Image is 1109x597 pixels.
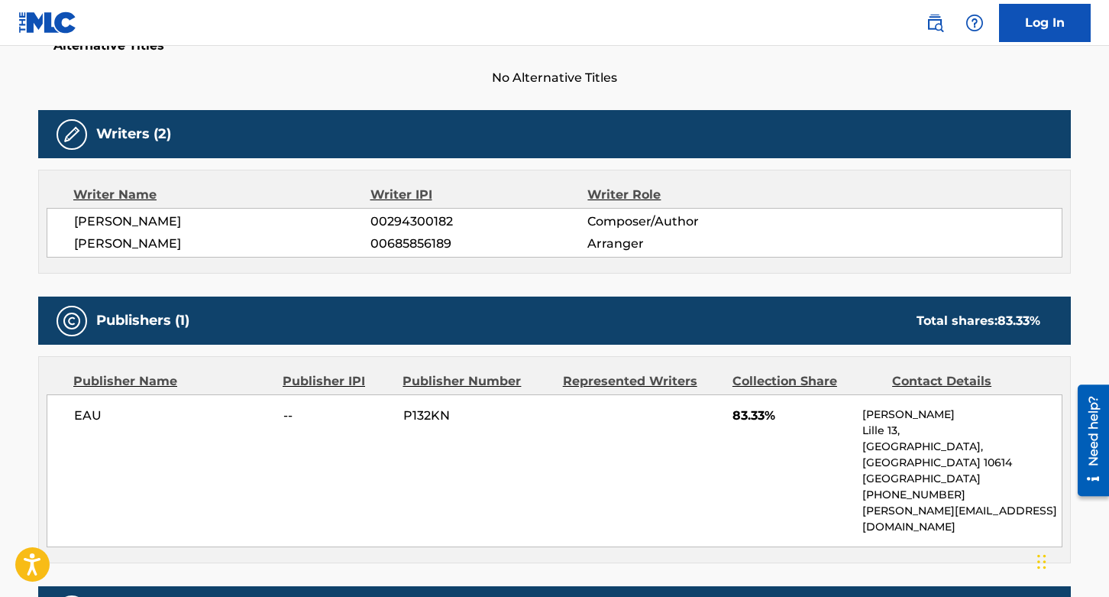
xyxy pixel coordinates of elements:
div: Contact Details [892,372,1040,391]
img: MLC Logo [18,11,77,34]
iframe: Resource Center [1066,378,1109,501]
a: Log In [999,4,1091,42]
div: Publisher Name [73,372,271,391]
a: Public Search [920,8,950,38]
img: Publishers [63,312,81,330]
p: [GEOGRAPHIC_DATA], [GEOGRAPHIC_DATA] 10614 [862,439,1062,471]
p: [GEOGRAPHIC_DATA] [862,471,1062,487]
span: [PERSON_NAME] [74,213,370,231]
h5: Alternative Titles [53,38,1056,54]
span: -- [283,407,392,425]
p: [PERSON_NAME] [862,407,1062,423]
span: Arranger [587,235,785,253]
img: Writers [63,125,81,144]
span: 83.33 % [997,313,1040,328]
h5: Writers (2) [96,125,171,143]
div: Publisher IPI [283,372,391,391]
p: [PERSON_NAME][EMAIL_ADDRESS][DOMAIN_NAME] [862,503,1062,535]
div: Publisher Number [403,372,551,391]
div: Total shares: [917,312,1040,330]
p: [PHONE_NUMBER] [862,487,1062,503]
div: Represented Writers [563,372,721,391]
span: 83.33% [732,407,851,425]
div: Collection Share [732,372,881,391]
span: P132KN [403,407,551,425]
div: Writer Role [587,186,785,204]
span: Composer/Author [587,213,785,231]
span: [PERSON_NAME] [74,235,370,253]
span: 00294300182 [370,213,587,231]
iframe: Chat Widget [1033,524,1109,597]
div: Writer IPI [370,186,588,204]
img: search [926,14,944,32]
p: Lille 13, [862,423,1062,439]
img: help [965,14,984,32]
div: Writer Name [73,186,370,204]
div: Help [959,8,990,38]
div: Drag [1037,539,1046,585]
span: EAU [74,407,272,425]
h5: Publishers (1) [96,312,189,329]
span: 00685856189 [370,235,587,253]
span: No Alternative Titles [38,69,1071,87]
